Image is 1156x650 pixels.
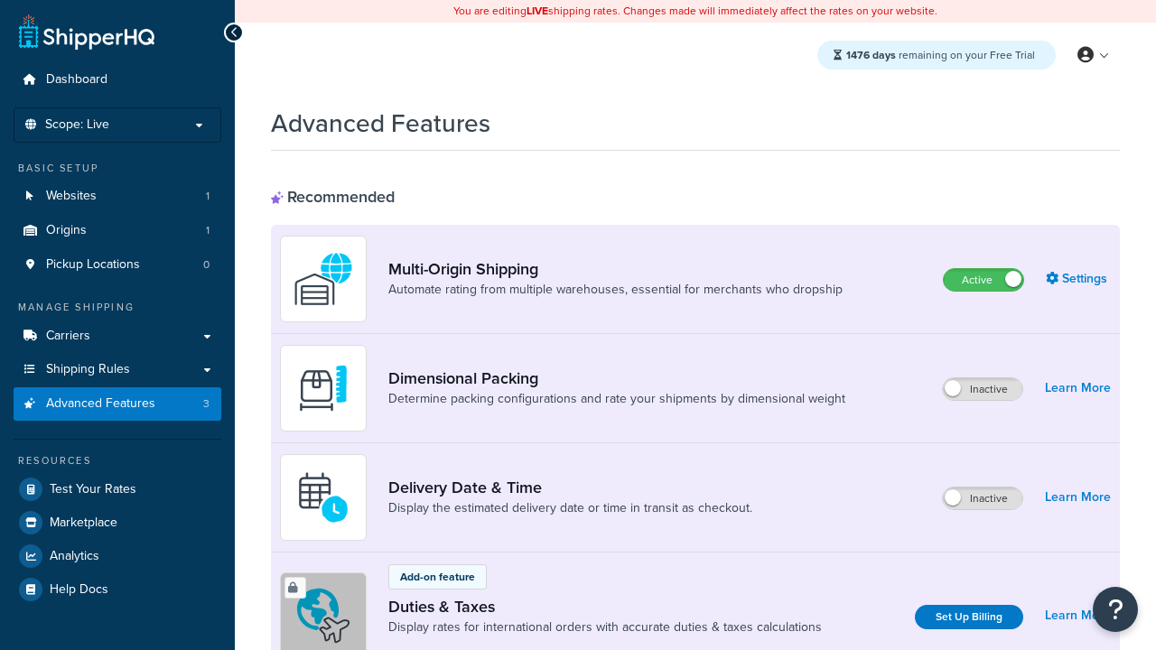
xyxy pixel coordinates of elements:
[46,189,97,204] span: Websites
[46,257,140,273] span: Pickup Locations
[1046,266,1111,292] a: Settings
[46,362,130,377] span: Shipping Rules
[46,396,155,412] span: Advanced Features
[1045,485,1111,510] a: Learn More
[14,387,221,421] a: Advanced Features3
[388,368,845,388] a: Dimensional Packing
[271,106,490,141] h1: Advanced Features
[943,487,1022,509] label: Inactive
[944,269,1023,291] label: Active
[14,540,221,572] a: Analytics
[943,378,1022,400] label: Inactive
[14,214,221,247] li: Origins
[46,72,107,88] span: Dashboard
[14,353,221,386] a: Shipping Rules
[14,248,221,282] a: Pickup Locations0
[14,573,221,606] a: Help Docs
[14,180,221,213] a: Websites1
[206,189,210,204] span: 1
[50,515,117,531] span: Marketplace
[388,478,752,497] a: Delivery Date & Time
[14,248,221,282] li: Pickup Locations
[388,618,822,636] a: Display rates for international orders with accurate duties & taxes calculations
[14,473,221,506] a: Test Your Rates
[203,257,210,273] span: 0
[14,320,221,353] a: Carriers
[388,259,843,279] a: Multi-Origin Shipping
[388,281,843,299] a: Automate rating from multiple warehouses, essential for merchants who dropship
[50,549,99,564] span: Analytics
[1045,603,1111,628] a: Learn More
[14,387,221,421] li: Advanced Features
[206,223,210,238] span: 1
[203,396,210,412] span: 3
[50,482,136,497] span: Test Your Rates
[14,300,221,315] div: Manage Shipping
[1045,376,1111,401] a: Learn More
[14,453,221,469] div: Resources
[14,214,221,247] a: Origins1
[292,466,355,529] img: gfkeb5ejjkALwAAAABJRU5ErkJggg==
[527,3,548,19] b: LIVE
[50,582,108,598] span: Help Docs
[400,569,475,585] p: Add-on feature
[46,329,90,344] span: Carriers
[14,161,221,176] div: Basic Setup
[915,605,1023,629] a: Set Up Billing
[846,47,1035,63] span: remaining on your Free Trial
[388,390,845,408] a: Determine packing configurations and rate your shipments by dimensional weight
[292,247,355,311] img: WatD5o0RtDAAAAAElFTkSuQmCC
[14,506,221,539] a: Marketplace
[292,357,355,420] img: DTVBYsAAAAAASUVORK5CYII=
[271,187,395,207] div: Recommended
[14,63,221,97] a: Dashboard
[46,223,87,238] span: Origins
[388,597,822,617] a: Duties & Taxes
[14,180,221,213] li: Websites
[1093,587,1138,632] button: Open Resource Center
[45,117,109,133] span: Scope: Live
[846,47,896,63] strong: 1476 days
[388,499,752,517] a: Display the estimated delivery date or time in transit as checkout.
